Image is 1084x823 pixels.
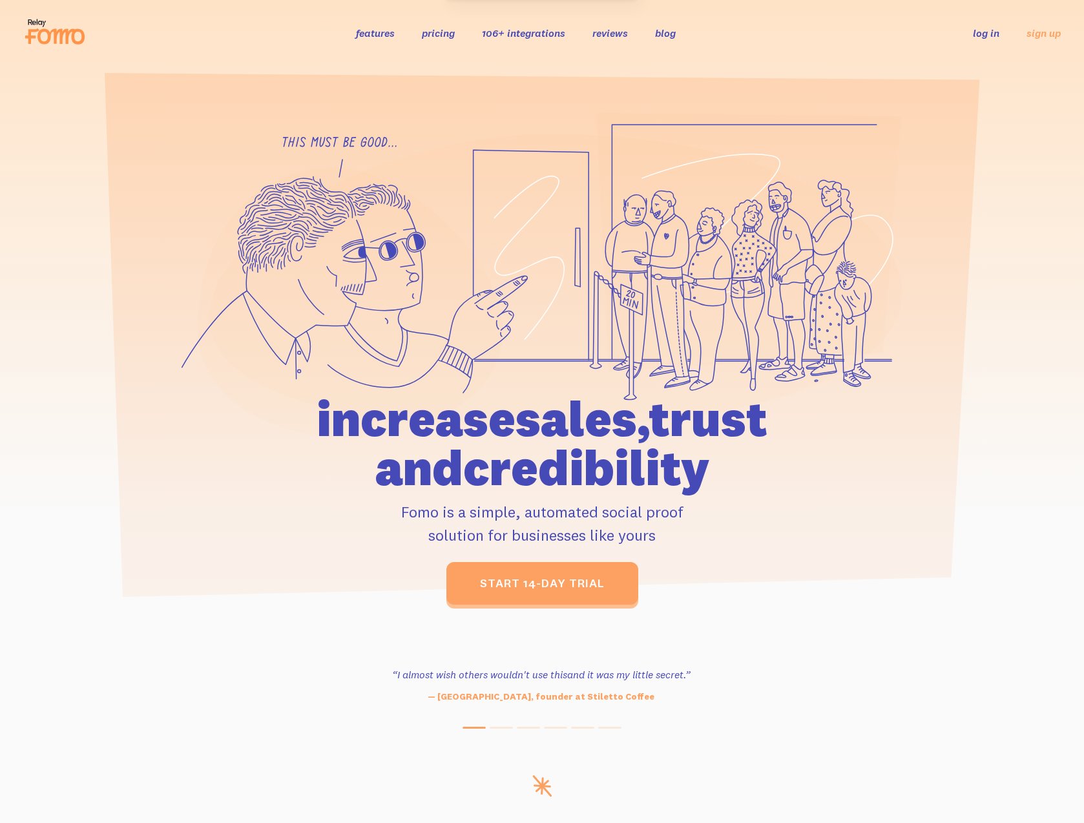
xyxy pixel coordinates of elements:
[655,26,676,39] a: blog
[973,26,999,39] a: log in
[356,26,395,39] a: features
[422,26,455,39] a: pricing
[446,562,638,605] a: start 14-day trial
[482,26,565,39] a: 106+ integrations
[365,667,718,682] h3: “I almost wish others wouldn't use this and it was my little secret.”
[243,500,841,547] p: Fomo is a simple, automated social proof solution for businesses like yours
[1027,26,1061,40] a: sign up
[365,690,718,703] p: — [GEOGRAPHIC_DATA], founder at Stiletto Coffee
[243,394,841,492] h1: increase sales, trust and credibility
[592,26,628,39] a: reviews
